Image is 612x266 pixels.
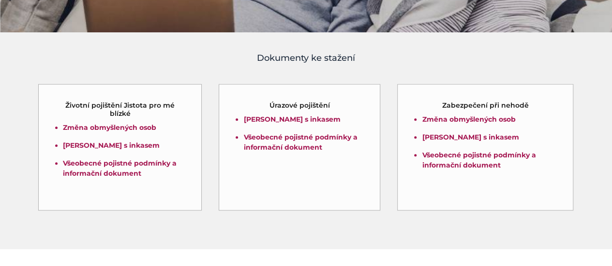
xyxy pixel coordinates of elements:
[422,133,519,141] a: [PERSON_NAME] s inkasem
[63,159,177,178] a: Všeobecné pojistné podmínky a informační dokument
[422,151,536,169] a: Všeobecné pojistné podmínky a informační dokument
[38,52,575,65] h4: Dokumenty ke stažení
[63,141,160,150] a: [PERSON_NAME] s inkasem
[243,133,357,152] a: Všeobecné pojistné podmínky a informační dokument
[63,123,156,132] a: Změna obmyšlených osob
[243,115,340,124] a: [PERSON_NAME] s inkasem
[56,101,185,118] h5: Životní pojištění Jistota pro mé blízké
[422,115,515,124] a: Změna obmyšlených osob
[269,101,330,110] h5: Úrazové pojištění
[442,101,529,110] h5: Zabezpečení při nehodě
